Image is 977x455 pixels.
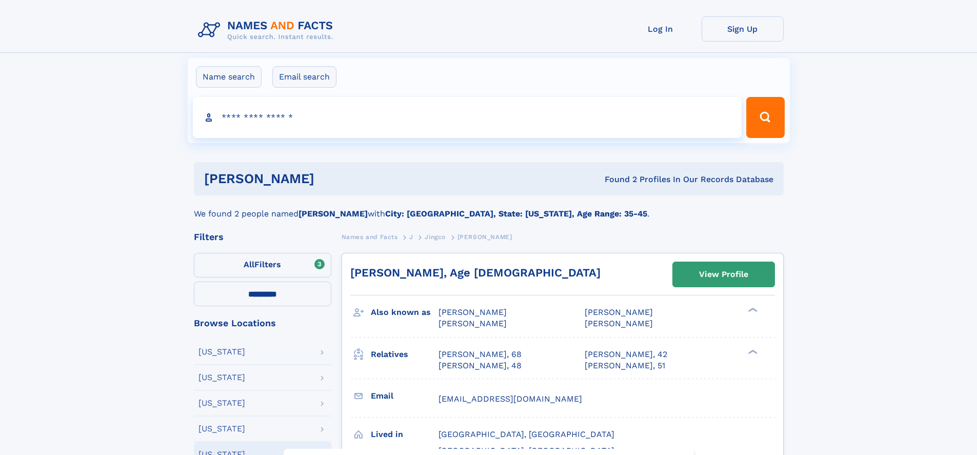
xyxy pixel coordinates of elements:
h3: Relatives [371,346,438,363]
div: [US_STATE] [198,399,245,407]
span: [PERSON_NAME] [585,307,653,317]
a: [PERSON_NAME], Age [DEMOGRAPHIC_DATA] [350,266,601,279]
span: [PERSON_NAME] [585,319,653,328]
h3: Email [371,387,438,405]
a: [PERSON_NAME], 51 [585,360,665,371]
a: Names and Facts [342,230,398,243]
div: ❯ [746,348,758,355]
div: Found 2 Profiles In Our Records Database [460,174,773,185]
div: [US_STATE] [198,373,245,382]
span: [PERSON_NAME] [438,307,507,317]
h3: Lived in [371,426,438,443]
span: Jingco [425,233,446,241]
a: View Profile [673,262,774,287]
h3: Also known as [371,304,438,321]
span: All [244,260,254,269]
a: Jingco [425,230,446,243]
span: [PERSON_NAME] [457,233,512,241]
div: Filters [194,232,331,242]
a: Log In [620,16,702,42]
div: [US_STATE] [198,348,245,356]
label: Filters [194,253,331,278]
label: Email search [272,66,336,88]
input: search input [193,97,742,138]
div: ❯ [746,307,758,313]
a: [PERSON_NAME], 48 [438,360,522,371]
div: Browse Locations [194,319,331,328]
b: City: [GEOGRAPHIC_DATA], State: [US_STATE], Age Range: 35-45 [385,209,647,219]
h1: [PERSON_NAME] [204,172,460,185]
label: Name search [196,66,262,88]
a: Sign Up [702,16,784,42]
a: [PERSON_NAME], 68 [438,349,522,360]
img: Logo Names and Facts [194,16,342,44]
b: [PERSON_NAME] [298,209,368,219]
span: [EMAIL_ADDRESS][DOMAIN_NAME] [438,394,582,404]
div: We found 2 people named with . [194,195,784,220]
span: [GEOGRAPHIC_DATA], [GEOGRAPHIC_DATA] [438,429,614,439]
span: [PERSON_NAME] [438,319,507,328]
span: J [409,233,413,241]
button: Search Button [746,97,784,138]
a: [PERSON_NAME], 42 [585,349,667,360]
div: View Profile [699,263,748,286]
a: J [409,230,413,243]
div: [US_STATE] [198,425,245,433]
